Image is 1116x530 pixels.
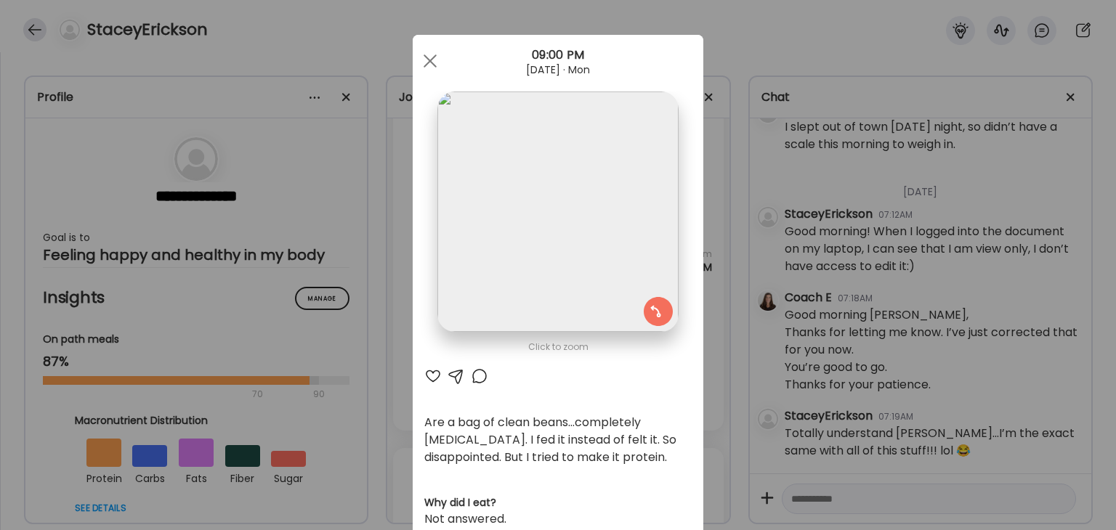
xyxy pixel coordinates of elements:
div: [DATE] · Mon [413,64,703,76]
img: images%2Fh1js0q8Qdkgd2DV7yTtLcwWS4bK2%2F848UBdo2vaWHJWA0vUhS%2FiMrjKS7PCOA9v3MPJVFh_1080 [437,91,678,332]
div: 09:00 PM [413,46,703,64]
div: Click to zoom [424,338,692,356]
div: Not answered. [424,510,692,528]
div: Are a bag of clean beans…completely [MEDICAL_DATA]. I fed it instead of felt it. So disappointed.... [424,414,692,466]
h3: Why did I eat? [424,495,692,510]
